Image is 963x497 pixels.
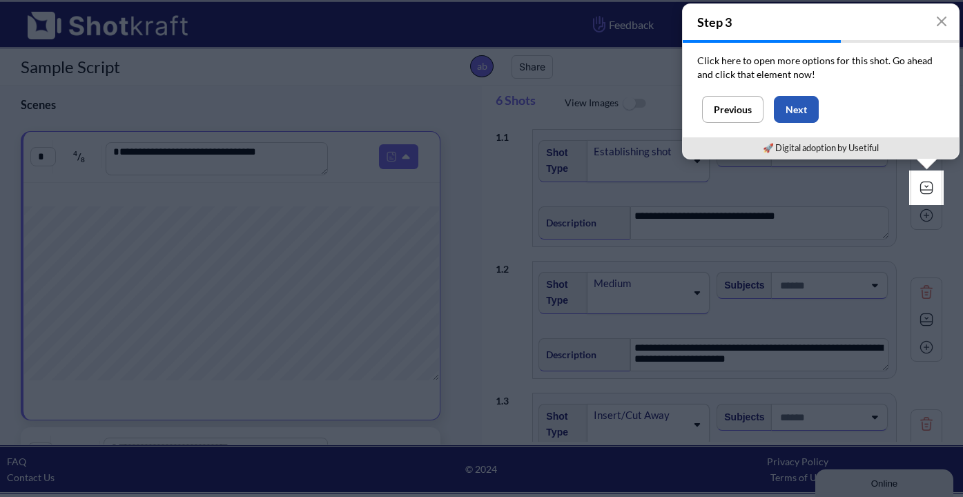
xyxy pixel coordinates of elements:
h4: Step 3 [683,4,959,40]
div: Online [10,12,128,22]
button: Next [774,96,819,123]
button: Previous [702,96,763,123]
a: 🚀 Digital adoption by Usetiful [763,142,879,153]
img: Expand Icon [916,177,937,198]
p: Click here to open more options for this shot. Go ahead and click that element now! [697,54,944,81]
